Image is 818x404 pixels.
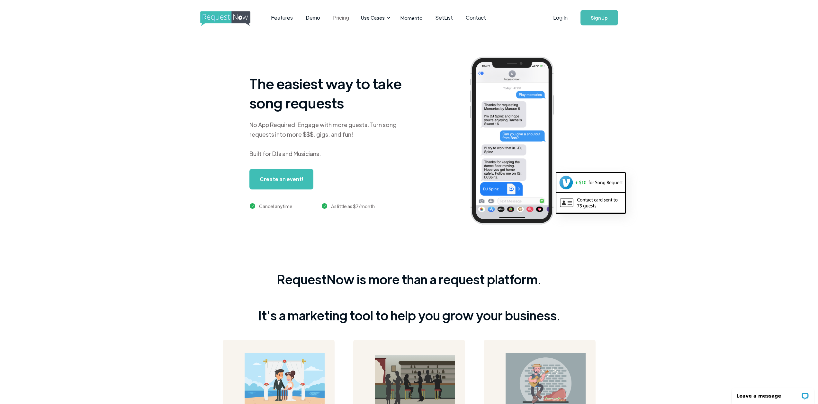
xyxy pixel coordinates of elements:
[556,173,625,192] img: venmo screenshot
[728,384,818,404] iframe: LiveChat chat widget
[580,10,618,25] a: Sign Up
[357,8,392,28] div: Use Cases
[299,8,327,28] a: Demo
[556,193,625,212] img: contact card example
[547,6,574,29] a: Log In
[259,202,292,210] div: Cancel anytime
[249,120,410,159] div: No App Required! Engage with more guests. Turn song requests into more $$$, gigs, and fun! Built ...
[394,8,429,27] a: Momento
[327,8,355,28] a: Pricing
[459,8,492,28] a: Contact
[200,11,262,26] img: requestnow logo
[322,203,327,209] img: green checkmark
[265,8,299,28] a: Features
[331,202,375,210] div: As little as $7/month
[250,203,255,209] img: green checkmark
[258,270,560,324] div: RequestNow is more than a request platform. It's a marketing tool to help you grow your business.
[249,169,313,189] a: Create an event!
[463,52,571,231] img: iphone screenshot
[429,8,459,28] a: SetList
[200,11,248,24] a: home
[249,74,410,112] h1: The easiest way to take song requests
[361,14,385,21] div: Use Cases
